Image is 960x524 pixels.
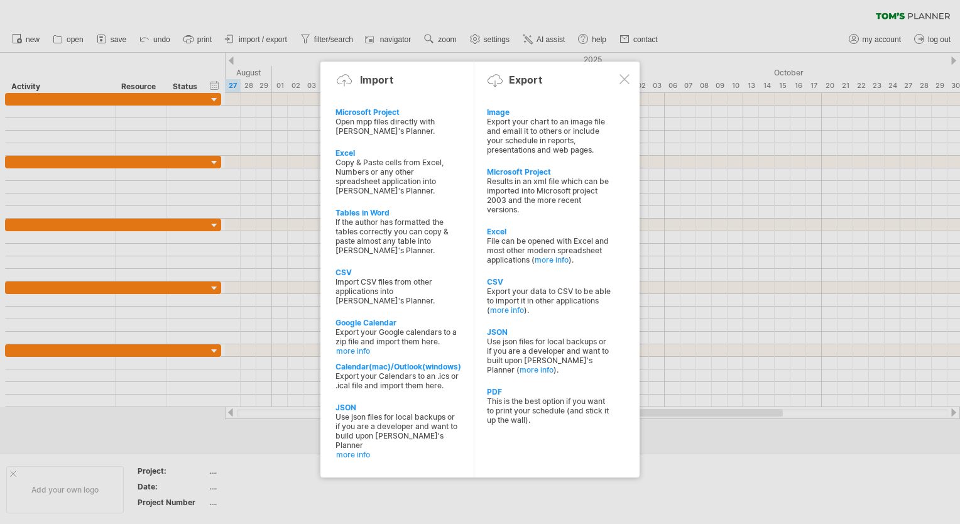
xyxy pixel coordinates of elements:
[487,236,611,265] div: File can be opened with Excel and most other modern spreadsheet applications ( ).
[336,450,461,459] a: more info
[487,327,611,337] div: JSON
[509,74,542,86] div: Export
[335,158,460,195] div: Copy & Paste cells from Excel, Numbers or any other spreadsheet application into [PERSON_NAME]'s ...
[487,167,611,177] div: Microsoft Project
[487,117,611,155] div: Export your chart to an image file and email it to others or include your schedule in reports, pr...
[487,177,611,214] div: Results in an xml file which can be imported into Microsoft project 2003 and the more recent vers...
[487,396,611,425] div: This is the best option if you want to print your schedule (and stick it up the wall).
[487,337,611,374] div: Use json files for local backups or if you are a developer and want to built upon [PERSON_NAME]'s...
[487,387,611,396] div: PDF
[487,287,611,315] div: Export your data to CSV to be able to import it in other applications ( ).
[336,346,461,356] a: more info
[487,277,611,287] div: CSV
[487,107,611,117] div: Image
[335,208,460,217] div: Tables in Word
[490,305,524,315] a: more info
[360,74,393,86] div: Import
[487,227,611,236] div: Excel
[335,148,460,158] div: Excel
[535,255,569,265] a: more info
[520,365,554,374] a: more info
[335,217,460,255] div: If the author has formatted the tables correctly you can copy & paste almost any table into [PERS...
